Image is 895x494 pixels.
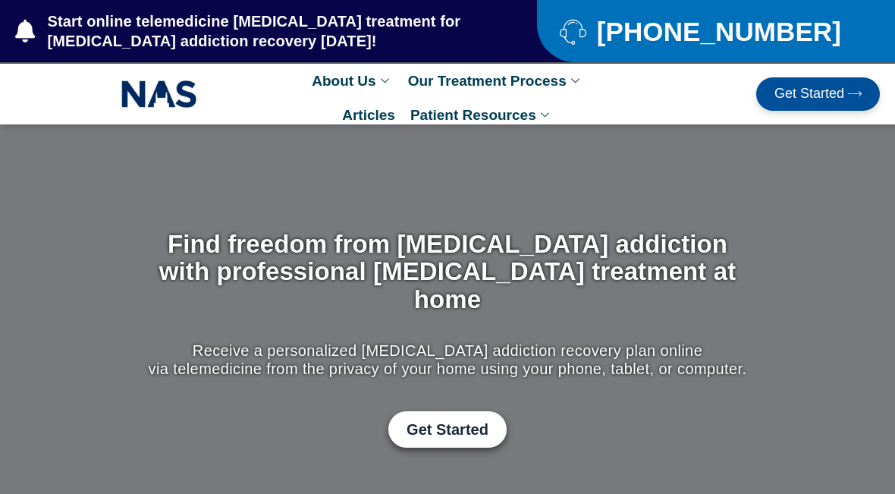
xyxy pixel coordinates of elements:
span: Get Started [774,87,844,102]
div: Get Started with Suboxone Treatment by filling-out this new patient packet form [145,411,751,448]
a: Patient Resources [403,98,561,132]
p: Receive a personalized [MEDICAL_DATA] addiction recovery plan online via telemedicine from the pr... [145,341,751,378]
a: Get Started [756,77,880,111]
a: About Us [304,64,400,98]
h1: Find freedom from [MEDICAL_DATA] addiction with professional [MEDICAL_DATA] treatment at home [145,231,751,313]
span: Get Started [407,420,488,439]
a: Get Started [388,411,507,448]
a: Our Treatment Process [400,64,591,98]
a: Articles [334,98,403,132]
span: [PHONE_NUMBER] [593,22,841,41]
a: [PHONE_NUMBER] [560,18,857,45]
a: Start online telemedicine [MEDICAL_DATA] treatment for [MEDICAL_DATA] addiction recovery [DATE]! [15,11,476,51]
span: Start online telemedicine [MEDICAL_DATA] treatment for [MEDICAL_DATA] addiction recovery [DATE]! [44,11,477,51]
img: NAS_email_signature-removebg-preview.png [121,77,197,112]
